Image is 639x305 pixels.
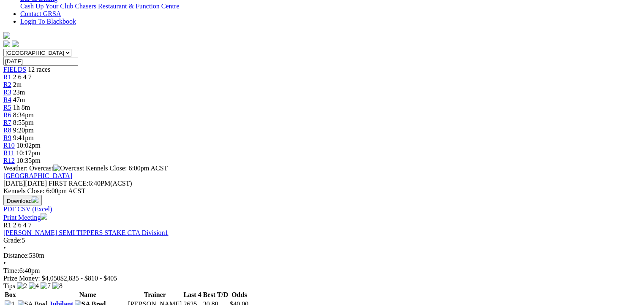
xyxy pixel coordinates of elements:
[13,73,32,81] span: 2 6 4 7
[3,111,11,119] a: R6
[128,291,182,299] th: Trainer
[3,229,169,236] a: [PERSON_NAME] SEMI TIPPERS STAKE CTA Division1
[13,81,22,88] span: 2m
[3,267,19,274] span: Time:
[203,291,229,299] th: Best T/D
[3,244,6,251] span: •
[32,196,38,203] img: download.svg
[41,282,51,290] img: 7
[28,66,50,73] span: 12 races
[3,89,11,96] a: R3
[3,252,636,259] div: 530m
[20,10,61,17] a: Contact GRSA
[53,165,84,172] img: Overcast
[3,149,14,157] a: R11
[3,180,25,187] span: [DATE]
[3,237,636,244] div: 5
[3,180,47,187] span: [DATE]
[3,205,16,213] a: PDF
[17,205,52,213] a: CSV (Excel)
[52,282,63,290] img: 8
[3,73,11,81] a: R1
[3,237,22,244] span: Grade:
[20,3,636,10] div: Bar & Dining
[49,291,127,299] th: Name
[20,18,76,25] a: Login To Blackbook
[3,214,47,221] a: Print Meeting
[86,165,168,172] span: Kennels Close: 6:00pm ACST
[49,180,88,187] span: FIRST RACE:
[16,149,40,157] span: 10:17pm
[3,157,15,164] a: R12
[3,172,72,179] a: [GEOGRAPHIC_DATA]
[3,165,86,172] span: Weather: Overcast
[3,187,636,195] div: Kennels Close: 6:00pm ACST
[3,275,636,282] div: Prize Money: $4,050
[60,275,117,282] span: $2,835 - $810 - $405
[20,3,73,10] a: Cash Up Your Club
[13,127,34,134] span: 9:20pm
[16,157,41,164] span: 10:35pm
[75,3,179,10] a: Chasers Restaurant & Function Centre
[3,142,15,149] a: R10
[29,282,39,290] img: 4
[13,134,34,141] span: 9:41pm
[3,205,636,213] div: Download
[3,282,15,289] span: Tips
[3,221,11,229] span: R1
[5,291,16,298] span: Box
[49,180,132,187] span: 6:40PM(ACST)
[13,89,25,96] span: 23m
[3,96,11,103] a: R4
[17,282,27,290] img: 2
[13,96,25,103] span: 47m
[41,213,47,220] img: printer.svg
[3,127,11,134] a: R8
[3,252,29,259] span: Distance:
[3,134,11,141] a: R9
[13,104,30,111] span: 1h 8m
[3,32,10,39] img: logo-grsa-white.png
[3,195,42,205] button: Download
[3,81,11,88] a: R2
[3,104,11,111] a: R5
[3,259,6,267] span: •
[183,291,201,299] th: Last 4
[13,221,32,229] span: 2 6 4 7
[3,119,11,126] a: R7
[13,119,34,126] span: 8:55pm
[3,66,26,73] a: FIELDS
[12,40,19,47] img: twitter.svg
[3,40,10,47] img: facebook.svg
[13,111,34,119] span: 8:34pm
[3,267,636,275] div: 6:40pm
[16,142,41,149] span: 10:02pm
[3,57,78,66] input: Select date
[229,291,249,299] th: Odds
